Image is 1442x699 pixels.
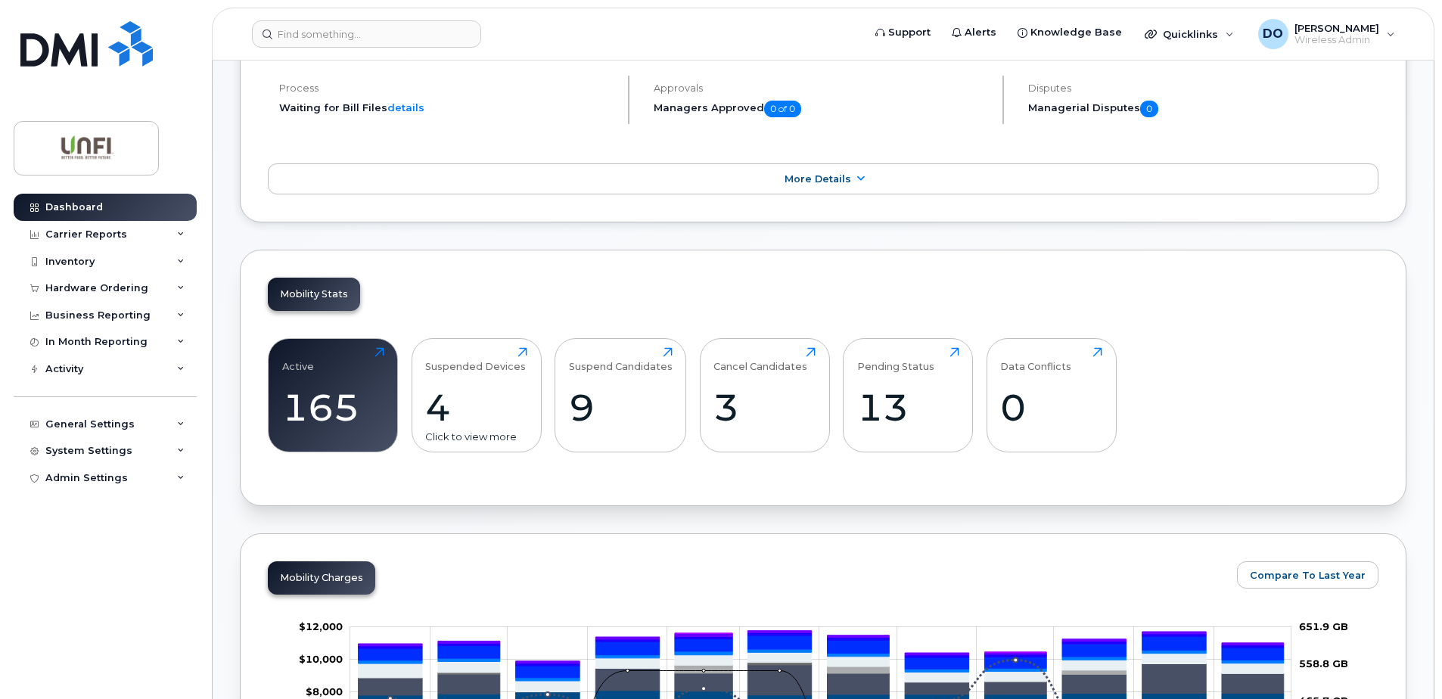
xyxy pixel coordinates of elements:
span: Knowledge Base [1030,25,1122,40]
div: 0 [1000,385,1102,430]
span: More Details [785,173,851,185]
div: 3 [713,385,816,430]
div: Suspend Candidates [569,347,673,372]
span: DO [1263,25,1283,43]
div: Cancel Candidates [713,347,807,372]
div: 4 [425,385,527,430]
span: Compare To Last Year [1250,568,1366,582]
tspan: 558.8 GB [1299,657,1348,669]
h4: Approvals [654,82,990,94]
div: 13 [857,385,959,430]
input: Find something... [252,20,481,48]
g: Roaming [359,664,1284,696]
button: Compare To Last Year [1237,561,1378,589]
span: Quicklinks [1163,28,1218,40]
h5: Managerial Disputes [1028,101,1378,117]
h4: Disputes [1028,82,1378,94]
div: Click to view more [425,430,527,444]
a: Pending Status13 [857,347,959,444]
div: 165 [282,385,384,430]
a: details [387,101,424,113]
a: Active165 [282,347,384,444]
a: Knowledge Base [1007,17,1133,48]
h4: Process [279,82,615,94]
a: Cancel Candidates3 [713,347,816,444]
div: Suspended Devices [425,347,526,372]
tspan: $10,000 [299,653,343,665]
span: Support [888,25,931,40]
g: $0 [299,620,343,632]
div: Quicklinks [1134,19,1245,49]
tspan: $12,000 [299,620,343,632]
span: 0 [1140,101,1158,117]
div: Don O'Carroll [1248,19,1406,49]
span: Wireless Admin [1294,34,1379,46]
a: Alerts [941,17,1007,48]
div: Pending Status [857,347,934,372]
a: Suspend Candidates9 [569,347,673,444]
a: Suspended Devices4Click to view more [425,347,527,444]
tspan: 651.9 GB [1299,620,1348,632]
div: Data Conflicts [1000,347,1071,372]
div: Active [282,347,314,372]
a: Data Conflicts0 [1000,347,1102,444]
span: 0 of 0 [764,101,801,117]
div: 9 [569,385,673,430]
span: Alerts [965,25,996,40]
g: Features [359,652,1284,691]
h5: Managers Approved [654,101,990,117]
li: Waiting for Bill Files [279,101,615,115]
g: $0 [299,653,343,665]
tspan: $8,000 [306,685,343,697]
g: HST [359,635,1284,678]
g: $0 [306,685,343,697]
iframe: Messenger Launcher [1376,633,1431,688]
span: [PERSON_NAME] [1294,22,1379,34]
a: Support [865,17,941,48]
